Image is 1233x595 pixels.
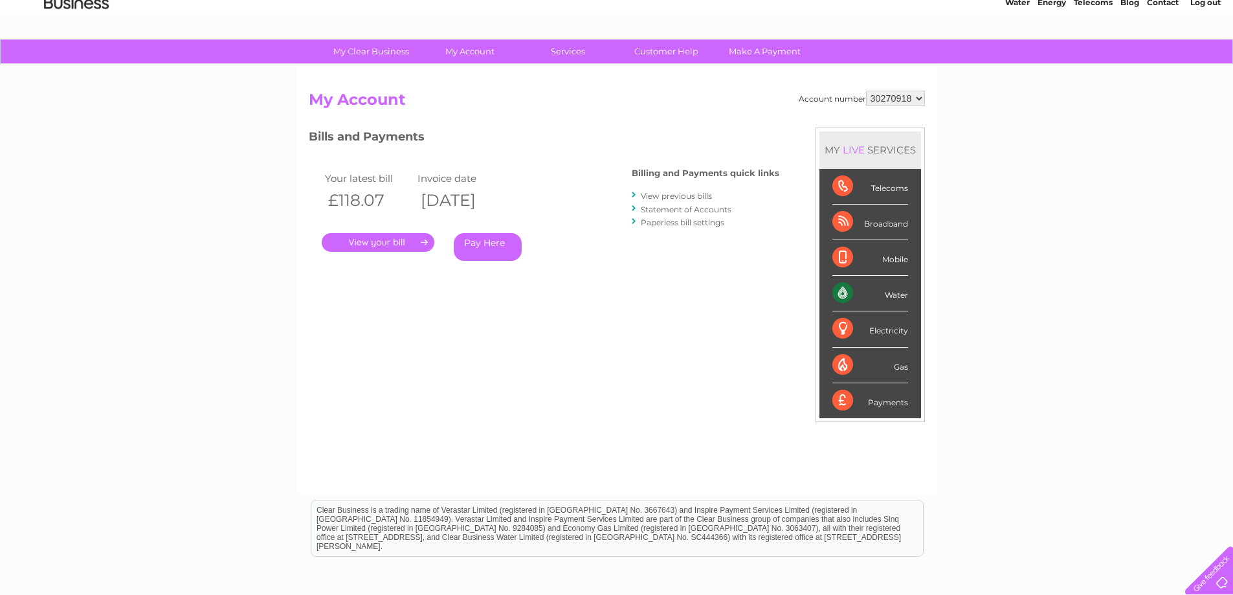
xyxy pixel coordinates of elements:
a: Customer Help [613,39,720,63]
td: Your latest bill [322,170,415,187]
div: Clear Business is a trading name of Verastar Limited (registered in [GEOGRAPHIC_DATA] No. 3667643... [311,7,923,63]
h4: Billing and Payments quick links [632,168,779,178]
a: Telecoms [1074,55,1113,65]
a: Services [515,39,621,63]
img: logo.png [43,34,109,73]
div: Mobile [832,240,908,276]
div: LIVE [840,144,867,156]
th: £118.07 [322,187,415,214]
a: 0333 014 3131 [989,6,1078,23]
div: Gas [832,348,908,383]
div: Electricity [832,311,908,347]
a: Paperless bill settings [641,218,724,227]
h3: Bills and Payments [309,128,779,150]
div: Broadband [832,205,908,240]
a: Log out [1190,55,1221,65]
a: Contact [1147,55,1179,65]
a: Statement of Accounts [641,205,731,214]
th: [DATE] [414,187,507,214]
a: My Account [416,39,523,63]
a: Water [1005,55,1030,65]
div: Account number [799,91,925,106]
a: View previous bills [641,191,712,201]
a: My Clear Business [318,39,425,63]
a: Pay Here [454,233,522,261]
a: . [322,233,434,252]
div: Payments [832,383,908,418]
a: Energy [1038,55,1066,65]
h2: My Account [309,91,925,115]
div: Telecoms [832,169,908,205]
a: Make A Payment [711,39,818,63]
div: Water [832,276,908,311]
div: MY SERVICES [819,131,921,168]
a: Blog [1120,55,1139,65]
td: Invoice date [414,170,507,187]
